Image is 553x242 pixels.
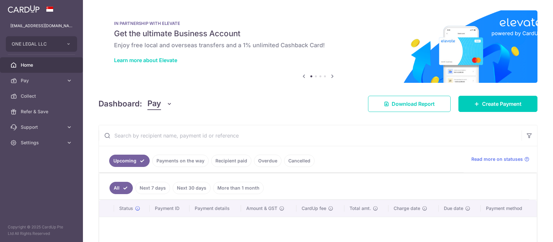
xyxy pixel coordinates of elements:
[471,156,529,162] a: Read more on statuses
[10,23,73,29] p: [EMAIL_ADDRESS][DOMAIN_NAME]
[135,182,170,194] a: Next 7 days
[98,98,142,110] h4: Dashboard:
[254,155,282,167] a: Overdue
[458,96,537,112] a: Create Payment
[368,96,451,112] a: Download Report
[98,10,537,83] img: Renovation banner
[482,100,522,108] span: Create Payment
[150,200,190,217] th: Payment ID
[114,57,177,63] a: Learn more about Elevate
[21,62,63,68] span: Home
[190,200,241,217] th: Payment details
[21,139,63,146] span: Settings
[392,100,435,108] span: Download Report
[246,205,277,212] span: Amount & GST
[350,205,371,212] span: Total amt.
[99,125,522,146] input: Search by recipient name, payment id or reference
[8,5,40,13] img: CardUp
[147,98,172,110] button: Pay
[12,41,60,47] span: ONE LEGAL LLC
[21,124,63,130] span: Support
[284,155,315,167] a: Cancelled
[21,93,63,99] span: Collect
[444,205,463,212] span: Due date
[173,182,211,194] a: Next 30 days
[471,156,523,162] span: Read more on statuses
[481,200,537,217] th: Payment method
[114,41,522,49] h6: Enjoy free local and overseas transfers and a 1% unlimited Cashback Card!
[302,205,326,212] span: CardUp fee
[109,182,133,194] a: All
[211,155,251,167] a: Recipient paid
[114,28,522,39] h5: Get the ultimate Business Account
[152,155,209,167] a: Payments on the way
[6,36,77,52] button: ONE LEGAL LLC
[109,155,150,167] a: Upcoming
[119,205,133,212] span: Status
[21,108,63,115] span: Refer & Save
[21,77,63,84] span: Pay
[394,205,420,212] span: Charge date
[147,98,161,110] span: Pay
[114,21,522,26] p: IN PARTNERSHIP WITH ELEVATE
[213,182,264,194] a: More than 1 month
